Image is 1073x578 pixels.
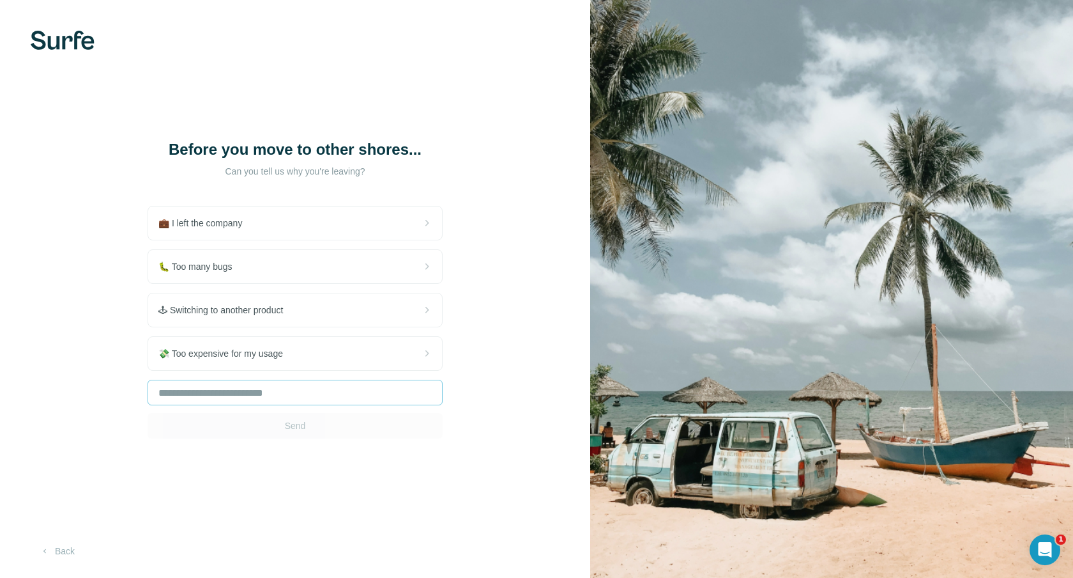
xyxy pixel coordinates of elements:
[1056,535,1066,545] span: 1
[158,217,252,230] span: 💼 I left the company
[167,139,423,160] h1: Before you move to other shores...
[31,31,95,50] img: Surfe's logo
[167,165,423,178] p: Can you tell us why you're leaving?
[158,260,243,273] span: 🐛 Too many bugs
[158,347,293,360] span: 💸 Too expensive for my usage
[31,540,84,563] button: Back
[158,304,293,316] span: 🕹 Switching to another product
[1030,535,1060,565] iframe: Intercom live chat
